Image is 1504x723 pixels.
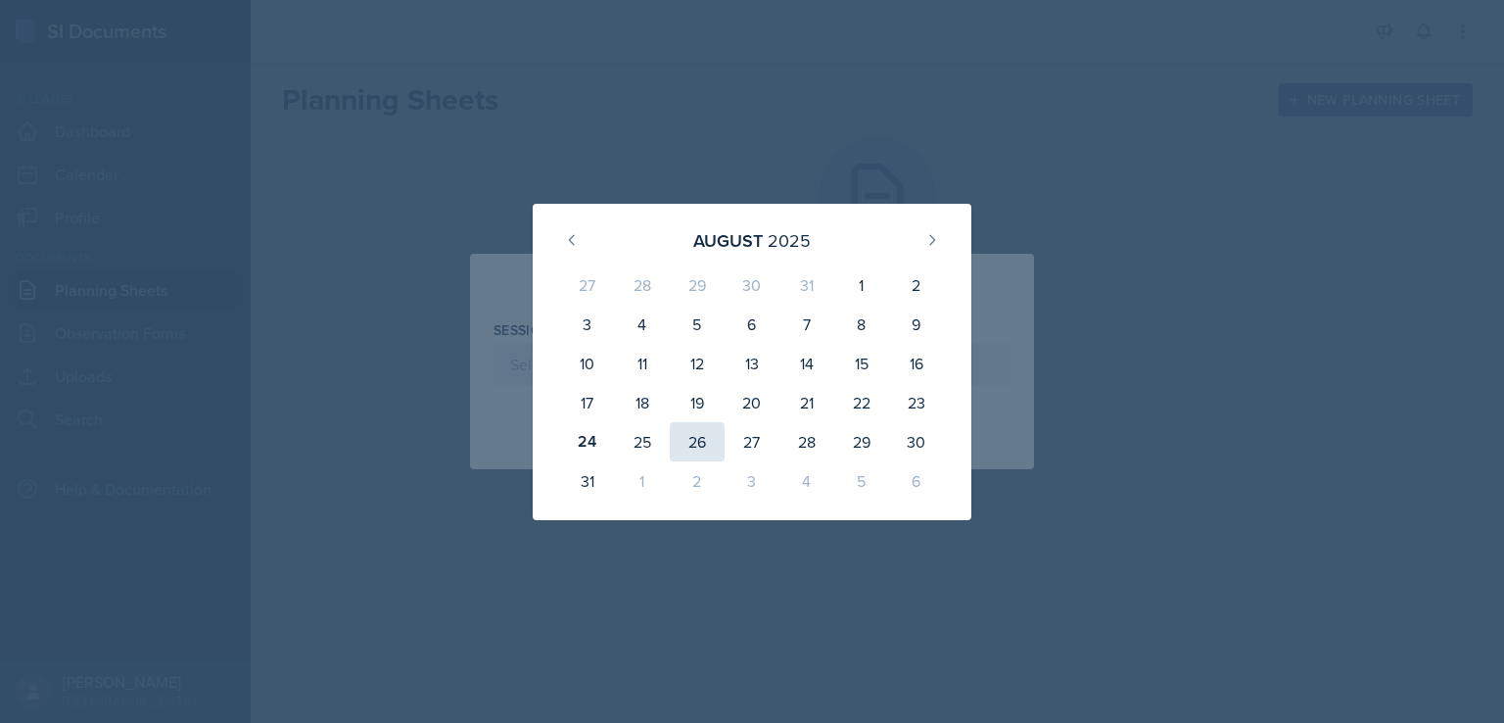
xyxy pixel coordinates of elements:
div: August [693,227,763,254]
div: 17 [560,383,615,422]
div: 13 [725,344,779,383]
div: 30 [725,265,779,305]
div: 14 [779,344,834,383]
div: 31 [779,265,834,305]
div: 31 [560,461,615,501]
div: 11 [615,344,670,383]
div: 25 [615,422,670,461]
div: 24 [560,422,615,461]
div: 15 [834,344,889,383]
div: 3 [725,461,779,501]
div: 12 [670,344,725,383]
div: 6 [725,305,779,344]
div: 2 [670,461,725,501]
div: 27 [560,265,615,305]
div: 29 [834,422,889,461]
div: 20 [725,383,779,422]
div: 7 [779,305,834,344]
div: 4 [615,305,670,344]
div: 5 [834,461,889,501]
div: 28 [779,422,834,461]
div: 30 [889,422,944,461]
div: 26 [670,422,725,461]
div: 2 [889,265,944,305]
div: 5 [670,305,725,344]
div: 22 [834,383,889,422]
div: 10 [560,344,615,383]
div: 18 [615,383,670,422]
div: 21 [779,383,834,422]
div: 1 [834,265,889,305]
div: 6 [889,461,944,501]
div: 27 [725,422,779,461]
div: 23 [889,383,944,422]
div: 3 [560,305,615,344]
div: 29 [670,265,725,305]
div: 16 [889,344,944,383]
div: 9 [889,305,944,344]
div: 19 [670,383,725,422]
div: 1 [615,461,670,501]
div: 28 [615,265,670,305]
div: 2025 [768,227,811,254]
div: 8 [834,305,889,344]
div: 4 [779,461,834,501]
